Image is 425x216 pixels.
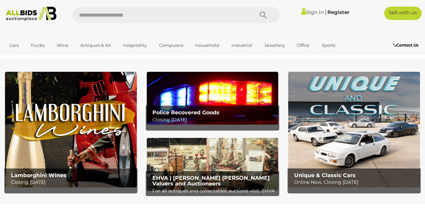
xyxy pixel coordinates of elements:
a: Hospitality [119,40,151,51]
a: Lamborghini Wines Lamborghini Wines Closing [DATE] [5,72,137,187]
img: Unique & Classic Cars [288,72,420,187]
a: Sports [317,40,340,51]
a: Sell with us [384,7,422,20]
b: Police Recovered Goods [152,109,219,116]
img: Police Recovered Goods [147,72,279,125]
b: EHVA | [PERSON_NAME] [PERSON_NAME] Valuers and Auctioneers [152,175,270,187]
a: Wine [52,40,73,51]
button: Search [247,7,280,23]
a: Contact Us [393,42,420,49]
a: Jewellery [260,40,289,51]
a: [GEOGRAPHIC_DATA] [5,51,61,62]
b: Lamborghini Wines [11,172,66,178]
a: Office [293,40,314,51]
a: EHVA | Evans Hastings Valuers and Auctioneers EHVA | [PERSON_NAME] [PERSON_NAME] Valuers and Auct... [147,138,279,191]
a: Cars [5,40,23,51]
img: Lamborghini Wines [5,72,137,187]
img: Allbids.com.au [3,7,59,21]
a: Antiques & Art [76,40,116,51]
p: For all antiques and collectables auctions visit: EHVA [152,187,276,195]
a: Sign In [301,9,324,15]
p: Closing [DATE] [152,116,276,124]
a: Computers [155,40,188,51]
b: Contact Us [393,43,418,48]
a: Police Recovered Goods Police Recovered Goods Closing [DATE] [147,72,279,125]
b: Unique & Classic Cars [294,172,356,178]
a: Household [191,40,223,51]
a: Register [327,9,349,15]
a: Industrial [227,40,257,51]
span: | [325,8,326,16]
p: Online Now, Closing [DATE] [294,178,417,186]
p: Closing [DATE] [11,178,134,186]
img: EHVA | Evans Hastings Valuers and Auctioneers [147,138,279,191]
a: Unique & Classic Cars Unique & Classic Cars Online Now, Closing [DATE] [288,72,420,187]
a: Trucks [26,40,49,51]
